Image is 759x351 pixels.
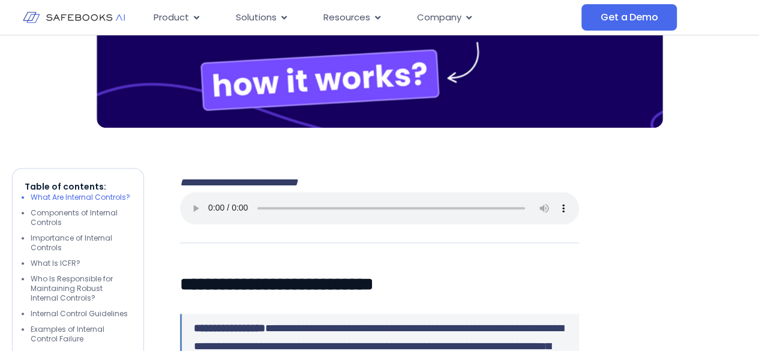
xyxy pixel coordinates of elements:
[144,6,581,29] nav: Menu
[31,208,131,227] li: Components of Internal Controls
[323,11,370,25] span: Resources
[581,4,677,31] a: Get a Demo
[31,233,131,253] li: Importance of Internal Controls
[144,6,581,29] div: Menu Toggle
[236,11,277,25] span: Solutions
[31,193,131,202] li: What Are Internal Controls?
[31,309,131,319] li: Internal Control Guidelines
[31,325,131,344] li: Examples of Internal Control Failure
[31,259,131,268] li: What Is ICFR?
[25,181,131,193] p: Table of contents:
[154,11,189,25] span: Product
[417,11,461,25] span: Company
[601,11,658,23] span: Get a Demo
[31,274,131,303] li: Who Is Responsible for Maintaining Robust Internal Controls?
